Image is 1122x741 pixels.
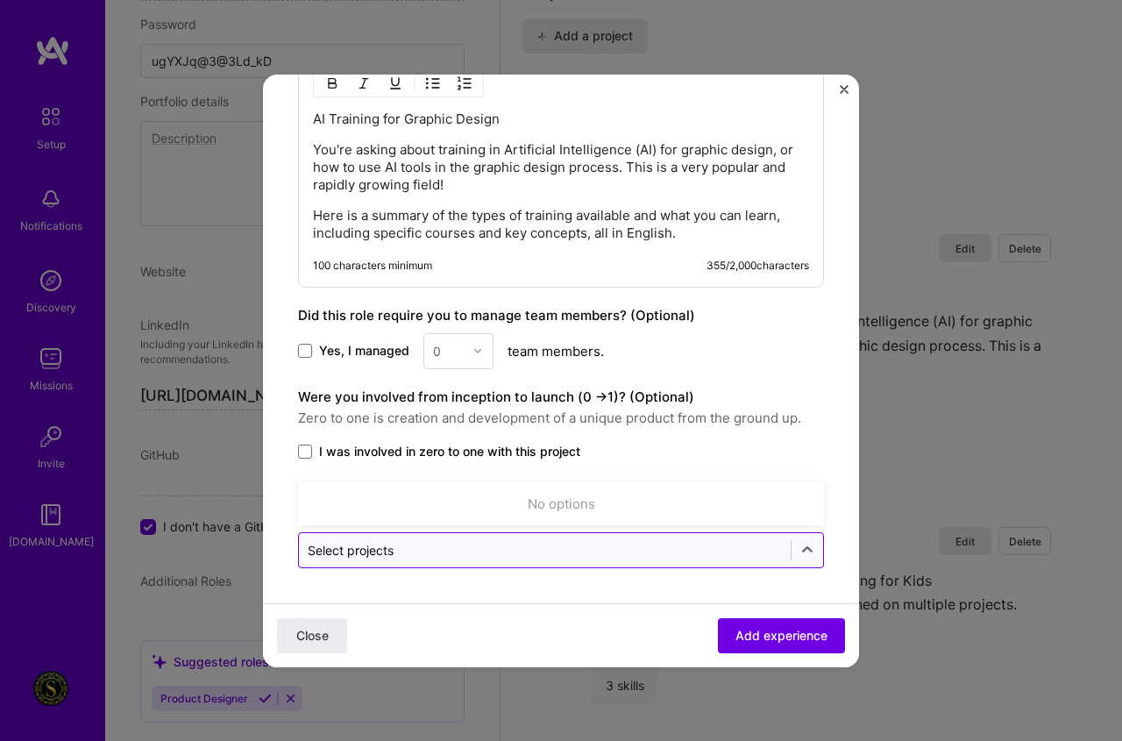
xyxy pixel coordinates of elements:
img: Bold [325,76,339,90]
label: Related projects (Optional) [298,478,824,499]
img: Underline [388,76,402,90]
span: Close [296,626,329,644]
img: OL [458,76,472,90]
label: Were you involved from inception to launch (0 - > 1)? (Optional) [298,388,694,405]
button: Close [277,617,347,652]
span: Add experience [735,626,827,644]
img: Italic [357,76,371,90]
span: I was involved in zero to one with this project [319,443,580,460]
div: team members. [298,333,824,369]
span: Zero to one is creation and development of a unique product from the ground up. [298,408,824,429]
button: Close [840,85,849,103]
p: AI Training for Graphic Design [313,110,809,128]
div: 355 / 2,000 characters [707,259,809,273]
div: Select projects [308,541,394,559]
div: No options [303,488,819,520]
div: 100 characters minimum [313,259,432,273]
label: Did this role require you to manage team members? (Optional) [298,307,695,324]
p: You're asking about training in Artificial Intelligence (AI) for graphic design, or how to use AI... [313,141,809,194]
img: Divider [414,73,415,94]
img: UL [426,76,440,90]
span: Yes, I managed [319,342,409,360]
p: Here is a summary of the types of training available and what you can learn, including specific c... [313,207,809,242]
button: Add experience [718,617,845,652]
